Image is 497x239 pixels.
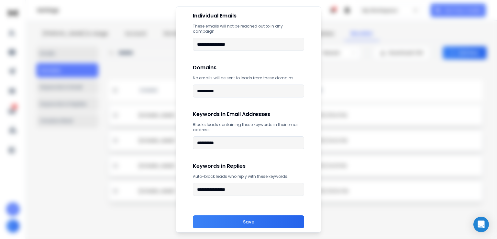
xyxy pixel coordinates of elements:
h1: Domains [193,64,304,72]
p: Blocks leads containing these keywords in their email address [193,122,304,132]
p: Auto-block leads who reply with these keywords. [193,174,304,179]
p: No emails will be sent to leads from these domains [193,75,304,81]
p: These emails will not be reached out to in any campaign [193,24,304,34]
h1: Keywords in Email Addresses [193,110,304,118]
div: Open Intercom Messenger [473,217,489,232]
button: Save [193,215,304,228]
h1: Keywords in Replies [193,162,304,170]
h1: Individual Emails [193,12,304,20]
